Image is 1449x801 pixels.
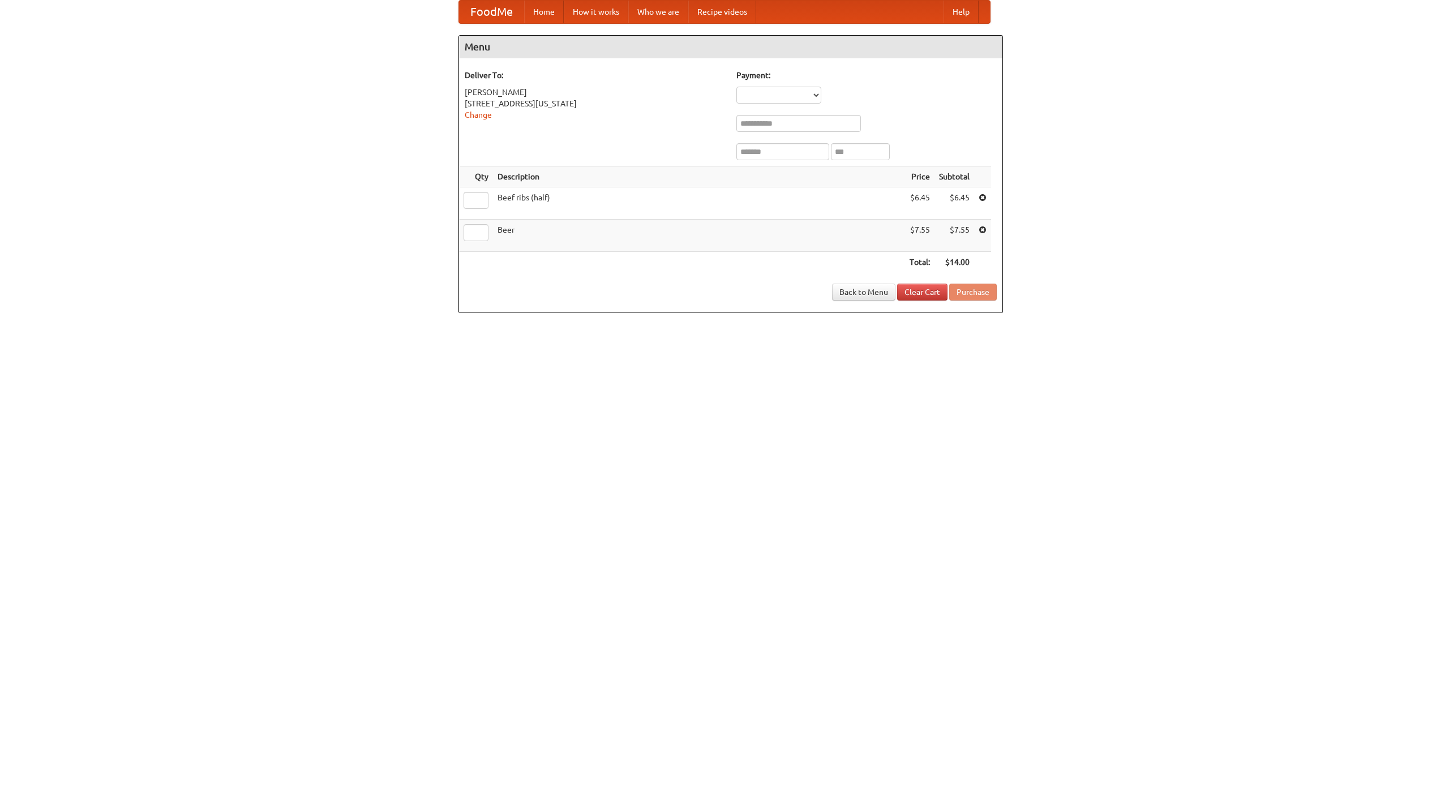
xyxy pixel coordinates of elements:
div: [PERSON_NAME] [465,87,725,98]
td: Beer [493,220,905,252]
th: Description [493,166,905,187]
td: $6.45 [934,187,974,220]
td: $6.45 [905,187,934,220]
a: FoodMe [459,1,524,23]
h4: Menu [459,36,1002,58]
h5: Payment: [736,70,997,81]
div: [STREET_ADDRESS][US_STATE] [465,98,725,109]
h5: Deliver To: [465,70,725,81]
a: Back to Menu [832,284,895,301]
td: $7.55 [905,220,934,252]
a: Change [465,110,492,119]
td: $7.55 [934,220,974,252]
a: Home [524,1,564,23]
th: Total: [905,252,934,273]
a: Recipe videos [688,1,756,23]
a: Who we are [628,1,688,23]
th: $14.00 [934,252,974,273]
th: Qty [459,166,493,187]
a: Help [944,1,979,23]
th: Price [905,166,934,187]
a: How it works [564,1,628,23]
button: Purchase [949,284,997,301]
th: Subtotal [934,166,974,187]
td: Beef ribs (half) [493,187,905,220]
a: Clear Cart [897,284,948,301]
